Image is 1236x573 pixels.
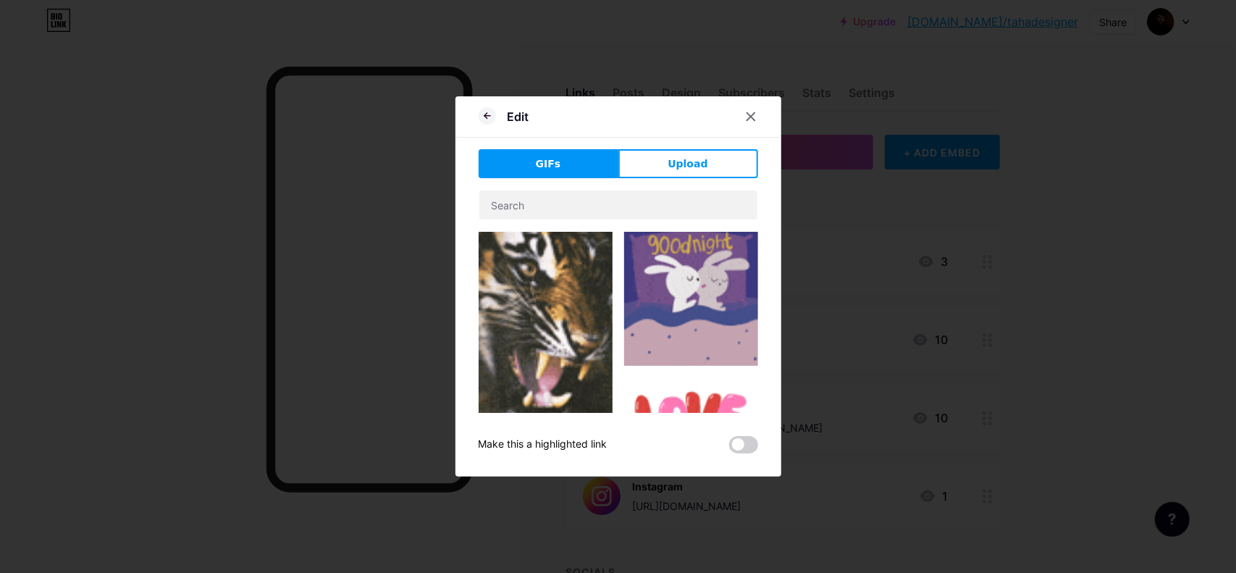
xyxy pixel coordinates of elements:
[479,436,608,453] div: Make this a highlighted link
[668,156,707,172] span: Upload
[479,232,613,423] img: Gihpy
[624,232,758,366] img: Gihpy
[479,149,618,178] button: GIFs
[536,156,561,172] span: GIFs
[479,191,757,219] input: Search
[618,149,758,178] button: Upload
[508,108,529,125] div: Edit
[624,377,758,511] img: Gihpy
